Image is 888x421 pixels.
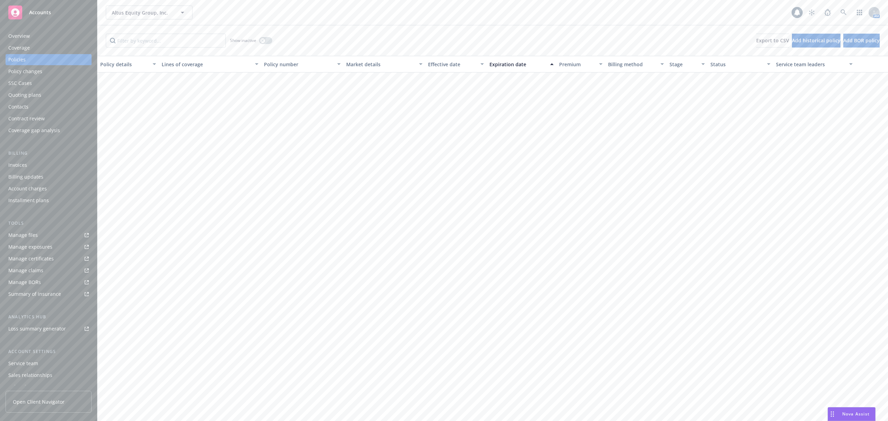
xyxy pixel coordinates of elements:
[425,56,487,72] button: Effective date
[6,160,92,171] a: Invoices
[6,125,92,136] a: Coverage gap analysis
[842,411,870,417] span: Nova Assist
[6,348,92,355] div: Account settings
[8,113,45,124] div: Contract review
[8,230,38,241] div: Manage files
[8,183,47,194] div: Account charges
[6,54,92,65] a: Policies
[6,230,92,241] a: Manage files
[608,61,656,68] div: Billing method
[8,101,28,112] div: Contacts
[8,358,38,369] div: Service team
[8,31,30,42] div: Overview
[6,253,92,264] a: Manage certificates
[8,171,43,182] div: Billing updates
[710,61,763,68] div: Status
[828,407,876,421] button: Nova Assist
[8,265,43,276] div: Manage claims
[6,265,92,276] a: Manage claims
[6,370,92,381] a: Sales relationships
[230,37,256,43] span: Show inactive
[776,61,845,68] div: Service team leaders
[100,61,148,68] div: Policy details
[6,358,92,369] a: Service team
[6,277,92,288] a: Manage BORs
[756,37,789,44] span: Export to CSV
[261,56,343,72] button: Policy number
[8,241,52,252] div: Manage exposures
[6,195,92,206] a: Installment plans
[837,6,851,19] a: Search
[6,323,92,334] a: Loss summary generator
[805,6,819,19] a: Stop snowing
[556,56,606,72] button: Premium
[828,407,837,421] div: Drag to move
[756,34,789,48] button: Export to CSV
[559,61,595,68] div: Premium
[8,125,60,136] div: Coverage gap analysis
[8,323,66,334] div: Loss summary generator
[6,42,92,53] a: Coverage
[106,6,193,19] button: Altus Equity Group, Inc.
[112,9,172,16] span: Altus Equity Group, Inc.
[6,31,92,42] a: Overview
[605,56,667,72] button: Billing method
[159,56,261,72] button: Lines of coverage
[6,66,92,77] a: Policy changes
[8,277,41,288] div: Manage BORs
[773,56,855,72] button: Service team leaders
[343,56,425,72] button: Market details
[6,113,92,124] a: Contract review
[6,289,92,300] a: Summary of insurance
[8,42,30,53] div: Coverage
[6,150,92,157] div: Billing
[8,370,52,381] div: Sales relationships
[346,61,415,68] div: Market details
[6,381,92,393] a: Related accounts
[6,241,92,252] a: Manage exposures
[487,56,556,72] button: Expiration date
[106,34,226,48] input: Filter by keyword...
[29,10,51,15] span: Accounts
[8,289,61,300] div: Summary of insurance
[8,89,41,101] div: Quoting plans
[8,253,54,264] div: Manage certificates
[97,56,159,72] button: Policy details
[843,34,880,48] button: Add BOR policy
[8,195,49,206] div: Installment plans
[8,54,26,65] div: Policies
[8,78,32,89] div: SSC Cases
[6,220,92,227] div: Tools
[792,37,840,44] span: Add historical policy
[162,61,251,68] div: Lines of coverage
[264,61,333,68] div: Policy number
[6,313,92,320] div: Analytics hub
[708,56,773,72] button: Status
[8,66,42,77] div: Policy changes
[428,61,476,68] div: Effective date
[669,61,697,68] div: Stage
[6,3,92,22] a: Accounts
[6,78,92,89] a: SSC Cases
[13,398,65,405] span: Open Client Navigator
[792,34,840,48] button: Add historical policy
[6,183,92,194] a: Account charges
[6,171,92,182] a: Billing updates
[6,89,92,101] a: Quoting plans
[8,160,27,171] div: Invoices
[667,56,708,72] button: Stage
[821,6,835,19] a: Report a Bug
[8,381,48,393] div: Related accounts
[843,37,880,44] span: Add BOR policy
[6,101,92,112] a: Contacts
[489,61,546,68] div: Expiration date
[853,6,866,19] a: Switch app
